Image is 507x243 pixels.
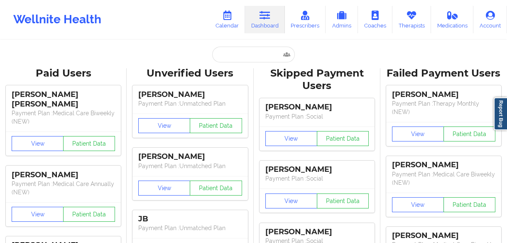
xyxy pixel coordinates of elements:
[317,131,369,146] button: Patient Data
[138,90,242,99] div: [PERSON_NAME]
[12,136,64,151] button: View
[138,181,190,196] button: View
[132,67,247,80] div: Unverified Users
[326,6,358,33] a: Admins
[63,136,115,151] button: Patient Data
[265,102,369,112] div: [PERSON_NAME]
[392,6,431,33] a: Therapists
[63,207,115,222] button: Patient Data
[138,162,242,170] p: Payment Plan : Unmatched Plan
[138,99,242,108] p: Payment Plan : Unmatched Plan
[392,99,495,116] p: Payment Plan : Therapy Monthly (NEW)
[12,90,115,109] div: [PERSON_NAME] [PERSON_NAME]
[265,112,369,121] p: Payment Plan : Social
[392,231,495,241] div: [PERSON_NAME]
[392,126,444,141] button: View
[138,224,242,232] p: Payment Plan : Unmatched Plan
[265,227,369,237] div: [PERSON_NAME]
[209,6,245,33] a: Calendar
[190,118,242,133] button: Patient Data
[285,6,326,33] a: Prescribers
[12,170,115,180] div: [PERSON_NAME]
[12,180,115,196] p: Payment Plan : Medical Care Annually (NEW)
[265,193,317,208] button: View
[494,97,507,130] a: Report Bug
[392,170,495,187] p: Payment Plan : Medical Care Biweekly (NEW)
[265,174,369,183] p: Payment Plan : Social
[386,67,501,80] div: Failed Payment Users
[392,160,495,170] div: [PERSON_NAME]
[138,118,190,133] button: View
[358,6,392,33] a: Coaches
[392,197,444,212] button: View
[392,90,495,99] div: [PERSON_NAME]
[431,6,474,33] a: Medications
[265,131,317,146] button: View
[6,67,121,80] div: Paid Users
[245,6,285,33] a: Dashboard
[443,197,495,212] button: Patient Data
[317,193,369,208] button: Patient Data
[265,165,369,174] div: [PERSON_NAME]
[190,181,242,196] button: Patient Data
[12,109,115,126] p: Payment Plan : Medical Care Biweekly (NEW)
[473,6,507,33] a: Account
[12,207,64,222] button: View
[443,126,495,141] button: Patient Data
[138,152,242,161] div: [PERSON_NAME]
[260,67,375,93] div: Skipped Payment Users
[138,214,242,224] div: JB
